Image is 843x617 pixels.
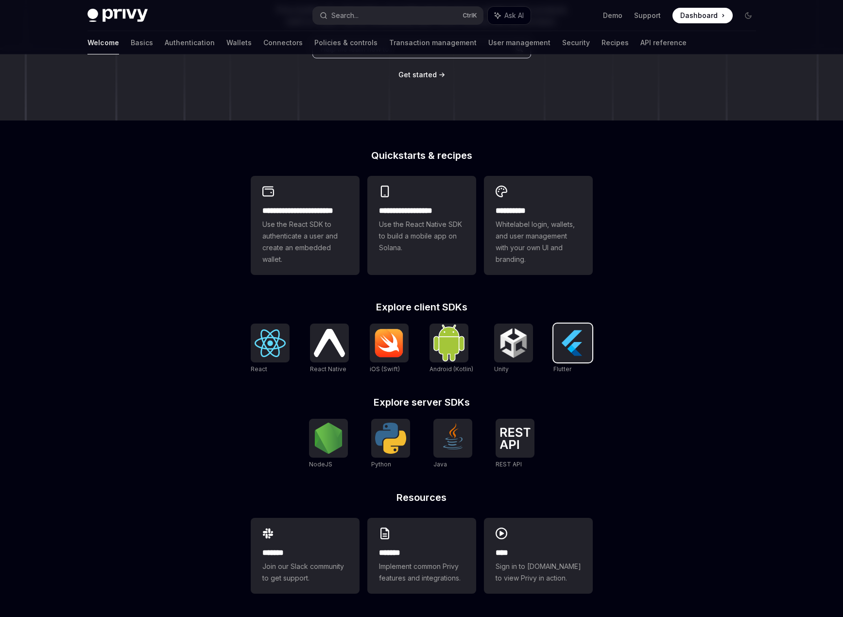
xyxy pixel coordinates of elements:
span: Sign in to [DOMAIN_NAME] to view Privy in action. [496,561,581,584]
h2: Explore server SDKs [251,397,593,407]
img: Java [437,423,468,454]
span: iOS (Swift) [370,365,400,373]
span: Ask AI [504,11,524,20]
img: REST API [499,428,531,449]
a: iOS (Swift)iOS (Swift) [370,324,409,374]
span: Join our Slack community to get support. [262,561,348,584]
a: ReactReact [251,324,290,374]
a: **** **Implement common Privy features and integrations. [367,518,476,594]
a: Wallets [226,31,252,54]
a: **** **Join our Slack community to get support. [251,518,360,594]
span: Python [371,461,391,468]
a: Transaction management [389,31,477,54]
h2: Resources [251,493,593,502]
a: Authentication [165,31,215,54]
a: NodeJSNodeJS [309,419,348,469]
a: Welcome [87,31,119,54]
img: Python [375,423,406,454]
a: ****Sign in to [DOMAIN_NAME] to view Privy in action. [484,518,593,594]
a: Android (Kotlin)Android (Kotlin) [430,324,473,374]
span: Dashboard [680,11,718,20]
a: API reference [640,31,687,54]
button: Toggle dark mode [740,8,756,23]
h2: Quickstarts & recipes [251,151,593,160]
span: Implement common Privy features and integrations. [379,561,465,584]
span: Use the React SDK to authenticate a user and create an embedded wallet. [262,219,348,265]
span: Android (Kotlin) [430,365,473,373]
button: Ask AI [488,7,531,24]
a: **** *****Whitelabel login, wallets, and user management with your own UI and branding. [484,176,593,275]
span: Java [433,461,447,468]
img: Flutter [557,327,588,359]
img: Android (Kotlin) [433,325,465,361]
img: iOS (Swift) [374,328,405,358]
a: Policies & controls [314,31,378,54]
a: **** **** **** ***Use the React Native SDK to build a mobile app on Solana. [367,176,476,275]
span: Ctrl K [463,12,477,19]
span: REST API [496,461,522,468]
a: Demo [603,11,622,20]
a: Basics [131,31,153,54]
img: dark logo [87,9,148,22]
img: NodeJS [313,423,344,454]
div: Search... [331,10,359,21]
button: Search...CtrlK [313,7,483,24]
a: User management [488,31,551,54]
a: REST APIREST API [496,419,534,469]
a: Support [634,11,661,20]
h2: Explore client SDKs [251,302,593,312]
a: JavaJava [433,419,472,469]
a: Security [562,31,590,54]
a: Dashboard [672,8,733,23]
span: Get started [398,70,437,79]
span: React Native [310,365,346,373]
span: React [251,365,267,373]
span: Flutter [553,365,571,373]
span: NodeJS [309,461,332,468]
span: Unity [494,365,509,373]
img: React [255,329,286,357]
img: React Native [314,329,345,357]
span: Whitelabel login, wallets, and user management with your own UI and branding. [496,219,581,265]
a: PythonPython [371,419,410,469]
a: React NativeReact Native [310,324,349,374]
img: Unity [498,327,529,359]
a: UnityUnity [494,324,533,374]
a: Get started [398,70,437,80]
a: Connectors [263,31,303,54]
a: Recipes [602,31,629,54]
a: FlutterFlutter [553,324,592,374]
span: Use the React Native SDK to build a mobile app on Solana. [379,219,465,254]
